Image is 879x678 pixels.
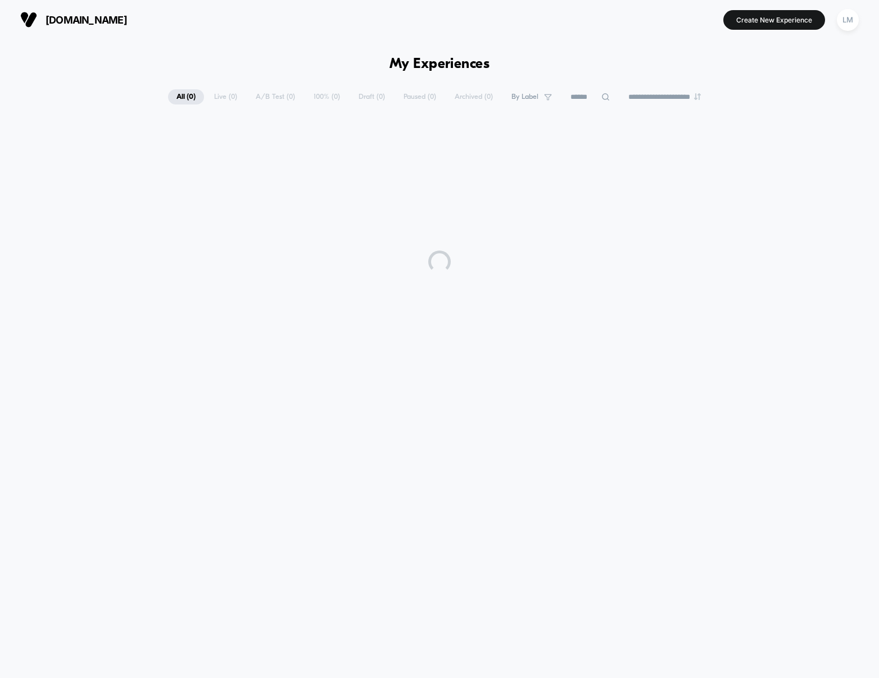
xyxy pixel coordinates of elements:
span: [DOMAIN_NAME] [46,14,127,26]
span: All ( 0 ) [168,89,204,104]
img: end [694,93,701,100]
button: Create New Experience [723,10,825,30]
div: LM [837,9,859,31]
button: [DOMAIN_NAME] [17,11,130,29]
h1: My Experiences [389,56,490,72]
span: By Label [511,93,538,101]
img: Visually logo [20,11,37,28]
button: LM [833,8,862,31]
